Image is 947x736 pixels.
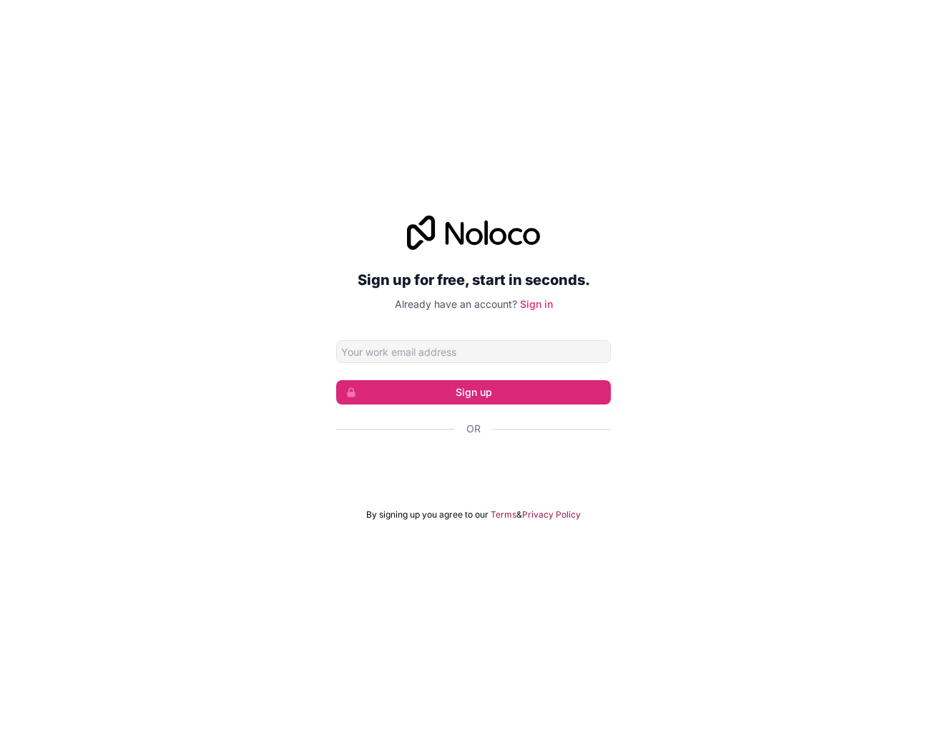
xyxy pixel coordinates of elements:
a: Terms [491,509,516,520]
span: & [516,509,522,520]
span: By signing up you agree to our [366,509,489,520]
input: Email address [336,340,611,363]
button: Sign up [336,380,611,405]
iframe: Sign in with Google Button [329,452,618,483]
a: Sign in [520,298,553,310]
span: Already have an account? [395,298,517,310]
span: Or [466,422,481,436]
h2: Sign up for free, start in seconds. [336,267,611,293]
a: Privacy Policy [522,509,581,520]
